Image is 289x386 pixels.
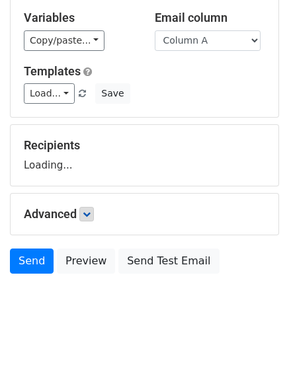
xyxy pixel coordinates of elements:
[24,138,265,153] h5: Recipients
[24,64,81,78] a: Templates
[223,323,289,386] iframe: Chat Widget
[24,83,75,104] a: Load...
[13,278,145,311] div: Preview your emails before sending
[95,83,130,104] button: Save
[57,249,115,274] a: Preview
[24,207,265,221] h5: Advanced
[24,11,135,25] h5: Variables
[24,138,265,173] div: Loading...
[24,30,104,51] a: Copy/paste...
[10,249,54,274] a: Send
[118,249,219,274] a: Send Test Email
[155,11,266,25] h5: Email column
